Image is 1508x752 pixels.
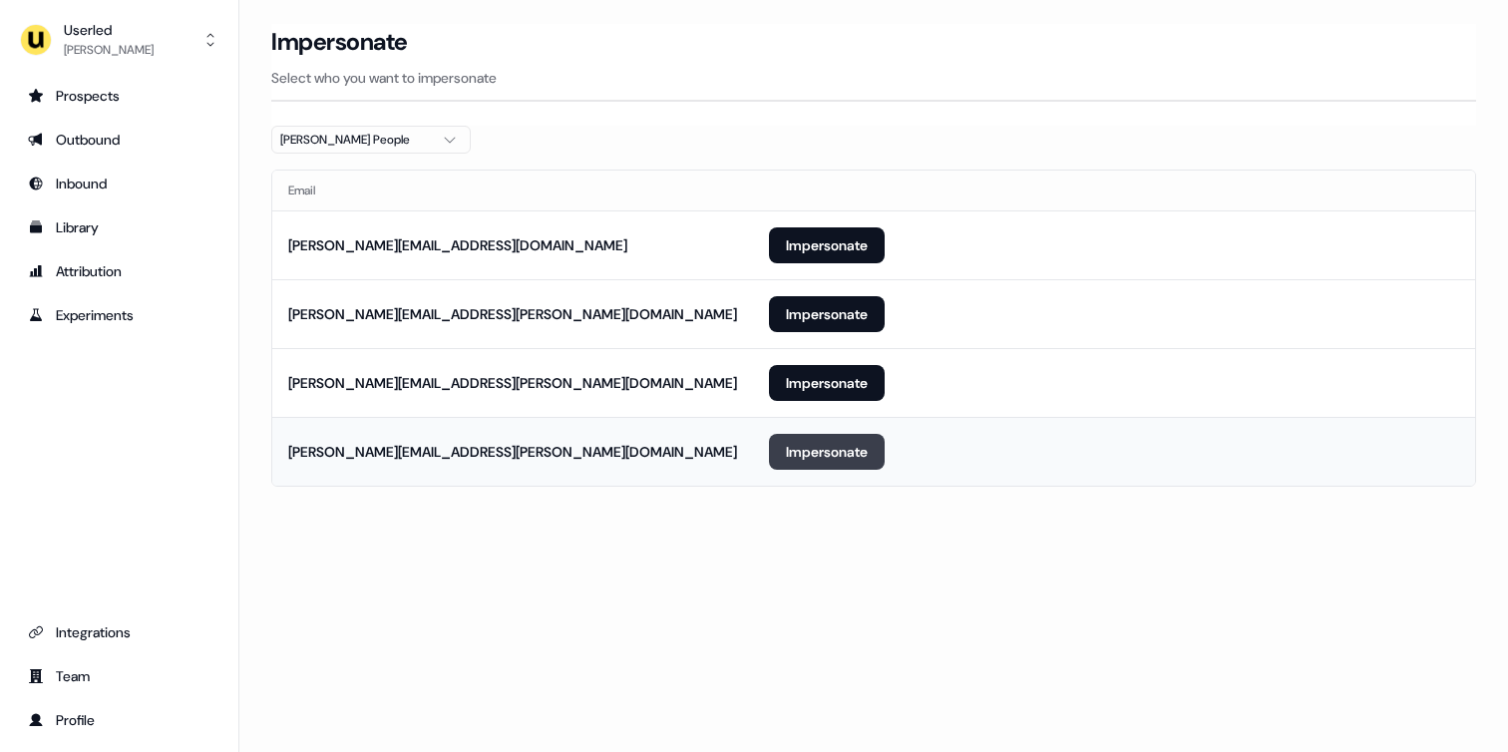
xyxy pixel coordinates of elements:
a: Go to integrations [16,616,222,648]
div: Integrations [28,622,210,642]
a: Go to experiments [16,299,222,331]
h3: Impersonate [271,27,408,57]
a: Go to team [16,660,222,692]
a: Go to templates [16,211,222,243]
a: Go to outbound experience [16,124,222,156]
div: [PERSON_NAME][EMAIL_ADDRESS][PERSON_NAME][DOMAIN_NAME] [288,304,737,324]
div: Library [28,217,210,237]
div: Outbound [28,130,210,150]
a: Go to Inbound [16,168,222,199]
a: Go to profile [16,704,222,736]
button: Impersonate [769,227,885,263]
button: Impersonate [769,365,885,401]
div: Prospects [28,86,210,106]
div: [PERSON_NAME] [64,40,154,60]
p: Select who you want to impersonate [271,68,1476,88]
div: Attribution [28,261,210,281]
button: Impersonate [769,296,885,332]
div: [PERSON_NAME][EMAIL_ADDRESS][DOMAIN_NAME] [288,235,627,255]
div: [PERSON_NAME][EMAIL_ADDRESS][PERSON_NAME][DOMAIN_NAME] [288,373,737,393]
button: Userled[PERSON_NAME] [16,16,222,64]
a: Go to attribution [16,255,222,287]
div: Userled [64,20,154,40]
div: [PERSON_NAME] People [280,130,430,150]
div: Inbound [28,174,210,193]
button: Impersonate [769,434,885,470]
div: [PERSON_NAME][EMAIL_ADDRESS][PERSON_NAME][DOMAIN_NAME] [288,442,737,462]
div: Profile [28,710,210,730]
th: Email [272,171,753,210]
a: Go to prospects [16,80,222,112]
div: Team [28,666,210,686]
button: [PERSON_NAME] People [271,126,471,154]
div: Experiments [28,305,210,325]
